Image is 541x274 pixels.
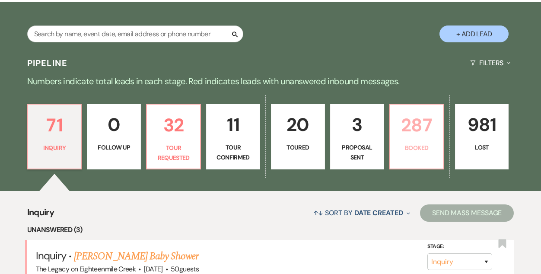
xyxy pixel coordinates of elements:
span: [DATE] [144,264,163,274]
span: 50 guests [171,264,199,274]
span: Date Created [354,208,403,217]
label: Stage: [427,242,492,252]
a: 287Booked [389,104,444,169]
p: 11 [212,110,255,139]
span: The Legacy on Eighteenmile Creek [36,264,136,274]
button: Send Mass Message [420,204,514,222]
a: 981Lost [455,104,509,169]
p: 20 [277,110,319,139]
a: 32Tour Requested [146,104,201,169]
p: Tour Requested [152,143,195,162]
a: 20Toured [271,104,325,169]
li: Unanswered (3) [27,224,514,236]
p: Inquiry [33,143,76,153]
p: 981 [461,110,503,139]
p: 71 [33,111,76,140]
p: Lost [461,143,503,152]
a: 71Inquiry [27,104,82,169]
button: + Add Lead [439,25,509,42]
a: [PERSON_NAME] Baby Shower [74,249,198,264]
h3: Pipeline [27,57,68,69]
p: Toured [277,143,319,152]
a: 0Follow Up [87,104,141,169]
span: Inquiry [27,206,54,224]
span: ↑↓ [313,208,324,217]
p: 287 [395,111,438,140]
p: Booked [395,143,438,153]
button: Filters [467,51,514,74]
p: 0 [92,110,135,139]
a: 11Tour Confirmed [206,104,260,169]
input: Search by name, event date, email address or phone number [27,25,243,42]
p: 3 [336,110,379,139]
a: 3Proposal Sent [330,104,384,169]
p: Tour Confirmed [212,143,255,162]
p: Follow Up [92,143,135,152]
p: 32 [152,111,195,140]
p: Proposal Sent [336,143,379,162]
span: Inquiry [36,249,66,262]
button: Sort By Date Created [310,201,414,224]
